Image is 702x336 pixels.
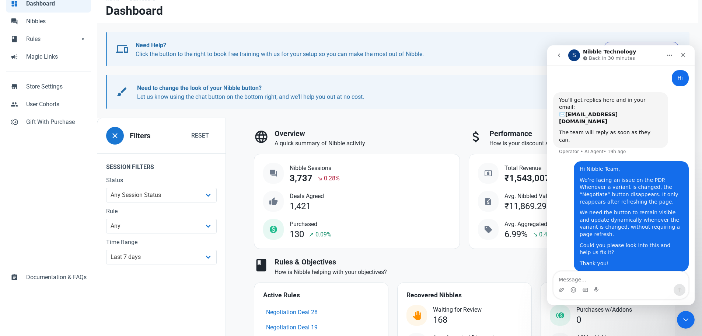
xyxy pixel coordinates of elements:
[26,82,87,91] span: Store Settings
[317,176,323,181] span: south_east
[11,17,18,24] span: forum
[324,174,340,183] span: 0.28%
[6,113,91,131] a: control_point_duplicateGift With Purchase
[106,176,217,185] label: Status
[116,86,128,98] span: brush
[275,268,675,277] p: How is Nibble helping with your objectives?
[266,309,318,316] a: Negotiation Deal 28
[539,230,555,239] span: 0.45%
[469,129,483,144] span: attach_money
[484,225,493,234] span: sell
[433,305,482,314] span: Waiting for Review
[11,273,18,280] span: assignment
[269,225,278,234] span: monetization_on
[26,100,87,109] span: User Cohorts
[433,315,447,325] div: 168
[677,311,695,329] iframe: Intercom live chat
[315,230,331,239] span: 0.09%
[275,258,675,266] h3: Rules & Objectives
[136,42,166,49] b: Need Help?
[547,45,695,305] iframe: Intercom live chat
[504,164,593,173] span: Total Revenue
[266,324,318,331] a: Negotiation Deal 19
[136,41,598,59] p: Click the button to the right to book free training with us for your setup so you can make the mo...
[484,169,493,178] span: local_atm
[484,197,493,206] span: request_quote
[106,4,163,17] h1: Dashboard
[6,78,91,96] a: storeStore Settings
[556,311,565,320] img: status_purchased_with_addon.svg
[576,315,581,325] div: 0
[290,164,340,173] span: Nibble Sessions
[11,52,18,60] span: campaign
[111,131,119,140] span: close
[532,232,538,238] span: south_east
[489,139,675,148] p: How is your discount strategy performing?
[504,192,574,201] span: Avg. Nibbled Value
[11,35,18,42] span: book
[26,273,87,282] span: Documentation & FAQs
[184,128,217,143] button: Reset
[254,258,269,273] span: book
[290,192,324,201] span: Deals Agreed
[504,220,572,229] span: Avg. Aggregated Discount
[6,30,91,48] a: bookRulesarrow_drop_down
[11,118,18,125] span: control_point_duplicate
[290,201,311,211] div: 1,421
[6,13,91,30] a: forumNibbles
[6,96,91,113] a: peopleUser Cohorts
[412,311,421,320] img: status_user_offer_available.svg
[106,207,217,216] label: Rule
[11,82,18,90] span: store
[504,173,563,183] div: ₹1,543,007.25
[612,45,671,53] span: Book Free Training
[6,48,91,66] a: campaignMagic Links
[504,229,528,239] div: 6.99%
[26,35,79,44] span: Rules
[290,229,304,239] div: 130
[504,201,546,211] div: ₹11,869.29
[290,220,331,229] span: Purchased
[137,84,262,91] b: Need to change the look of your Nibble button?
[106,127,124,145] button: close
[97,153,226,176] legend: Session Filters
[26,52,87,61] span: Magic Links
[290,173,312,183] div: 3,737
[576,305,632,314] span: Purchases w/Addons
[604,42,679,56] button: Book Free Training
[269,169,278,178] span: question_answer
[137,84,672,101] p: Let us know using the chat button on the bottom right, and we'll help you out at no cost.
[106,238,217,247] label: Time Range
[26,118,87,127] span: Gift With Purchase
[6,269,91,286] a: assignmentDocumentation & FAQs
[254,129,269,144] span: language
[308,232,314,238] span: north_east
[79,35,87,42] span: arrow_drop_down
